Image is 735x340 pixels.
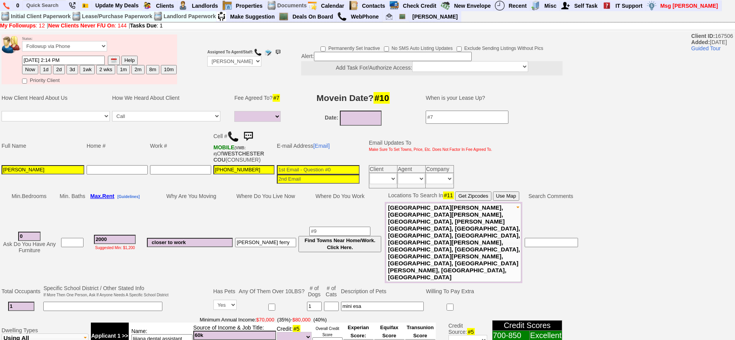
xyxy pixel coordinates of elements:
[531,1,541,10] img: officebldg.png
[348,325,369,338] font: Experian Score:
[13,0,23,10] a: 0
[307,1,317,10] img: appt_icon.png
[69,2,75,9] img: phone22.png
[399,13,406,20] img: chalkboard.png
[418,86,575,109] td: When is your Lease Up?
[612,1,646,11] a: IT Support
[309,227,370,236] input: #9
[451,1,494,11] a: New Envelope
[23,0,66,10] input: Quick Search
[42,284,169,299] td: Specific School District / Other Stated Info
[426,165,454,173] td: Company
[212,128,276,164] td: Cell # Of (CONSUMER)
[298,236,381,252] button: Find Towns Near Home/Work. Click Here.
[40,65,51,74] button: 1d
[146,65,159,74] button: 8m
[43,293,168,297] font: If More Then One Person, Ask If Anyone Needs A Specific School District
[193,331,276,340] input: #4
[400,1,440,11] a: Check Credit
[3,2,10,9] img: phone.png
[321,46,326,51] input: Permanently Set Inactive
[161,65,177,74] button: 10m
[369,147,492,152] font: Make Sure To Set Towns, Price, Etc. Does Not Factor In Fee Agreed To.
[67,65,78,74] button: 3d
[467,328,475,336] span: #5
[363,128,493,164] td: Email Updates To
[212,284,238,299] td: Has Pets
[22,65,38,74] button: Now
[384,43,453,52] label: No SMS Auto Listing Updates
[301,52,563,75] div: Alert:
[691,39,710,45] b: Added:
[386,13,392,20] img: jorge@homesweethomeproperties.com
[22,36,107,50] font: Status:
[240,129,256,144] img: sms.png
[337,12,347,21] img: call.png
[10,11,71,22] td: Initial Client Paperwork
[18,232,41,241] input: #1
[277,0,307,11] td: Documents
[323,284,340,299] td: # of Cats
[571,1,601,11] a: Self Task
[380,325,398,338] font: Equifax Score
[493,191,519,201] button: Use Map
[130,22,157,29] b: Tasks Due
[440,1,450,10] img: gmoney.png
[94,235,136,244] input: #3
[142,1,152,10] img: clients.png
[153,12,163,21] img: docs.png
[561,1,570,10] img: myadd.png
[691,45,721,51] a: Guided Tour
[80,65,95,74] button: 1wk
[293,325,300,333] span: #5
[541,1,560,11] a: Misc
[213,146,246,156] font: (VMB: #)
[0,128,85,164] td: Full Name
[0,86,111,109] td: How Client Heard About Us
[48,22,127,29] a: New Clients Never F/U On: 144
[657,1,721,11] a: Msg [PERSON_NAME]
[102,193,114,199] span: Rent
[602,1,612,10] img: help2.png
[118,195,140,199] b: [Guidelines]
[373,92,390,104] span: #10
[306,284,323,299] td: # of Dogs
[359,1,389,11] a: Contacts
[2,241,57,253] div: Ask Do You Have Any Furniture
[522,190,579,202] td: Search Comments
[90,193,114,199] b: Max.
[691,33,735,51] span: 167506 [DATE]
[85,128,149,164] td: Home #
[389,1,399,10] img: creditreport.png
[254,48,262,56] img: call.png
[235,238,296,247] input: #8
[238,284,306,299] td: Any Of Them Over 10LBS?
[384,46,389,51] input: No SMS Auto Listing Updates
[277,165,360,174] input: 1st Email - Question #0
[0,12,10,21] img: docs.png
[386,203,521,282] button: [GEOGRAPHIC_DATA][PERSON_NAME], [GEOGRAPHIC_DATA][PERSON_NAME], [GEOGRAPHIC_DATA], [PERSON_NAME][...
[227,131,239,142] img: call.png
[22,75,60,84] label: Priority Client
[267,1,276,10] img: docs.png
[321,43,380,52] label: Permanently Set Inactive
[409,12,461,22] a: [PERSON_NAME]
[277,174,360,184] input: 2nd Email
[325,114,338,121] b: Date:
[118,193,140,199] a: [Guidelines]
[178,1,188,10] img: landlord.png
[217,12,226,21] img: su2.jpg
[279,12,288,21] img: chalkboard.png
[264,48,272,56] img: compose_email.png
[95,246,135,250] font: Suggested Min: $1,200
[426,111,508,124] input: #7
[213,144,246,157] b: T-Mobile USA, Inc.
[233,1,266,11] a: Properties
[111,58,117,63] img: [calendar icon]
[58,190,86,202] td: Min. Baths
[22,193,46,199] span: Bedrooms
[315,326,339,337] font: Overall Credit Score
[443,191,454,199] span: #11
[407,325,434,338] font: Transunion Score
[455,191,491,201] button: Get Zipcodes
